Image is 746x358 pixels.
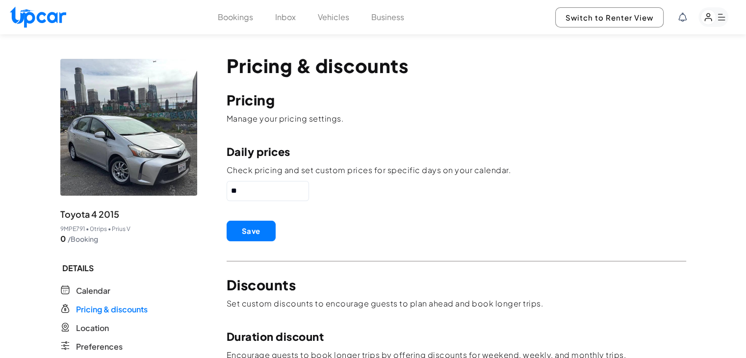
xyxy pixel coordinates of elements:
[275,11,296,23] button: Inbox
[227,92,686,108] p: Pricing
[60,225,85,233] span: 9MPE791
[227,113,686,124] p: Manage your pricing settings.
[76,322,109,334] span: Location
[68,234,98,244] span: /Booking
[90,225,107,233] span: 0 trips
[60,262,197,274] span: DETAILS
[227,277,686,293] p: Discounts
[112,225,130,233] span: Prius V
[60,233,66,245] span: 0
[10,6,66,27] img: Upcar Logo
[60,207,119,221] span: Toyota 4 2015
[60,59,197,196] img: vehicle
[218,11,253,23] button: Bookings
[227,55,686,77] p: Pricing & discounts
[555,7,664,27] button: Switch to Renter View
[108,225,111,233] span: •
[227,144,686,159] p: Daily prices
[86,225,89,233] span: •
[76,341,123,353] span: Preferences
[318,11,349,23] button: Vehicles
[76,304,148,315] span: Pricing & discounts
[227,165,686,176] p: Check pricing and set custom prices for specific days on your calendar.
[227,329,686,344] p: Duration discount
[76,285,110,297] span: Calendar
[227,221,276,241] button: Save
[371,11,404,23] button: Business
[227,298,686,309] p: Set custom discounts to encourage guests to plan ahead and book longer trips.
